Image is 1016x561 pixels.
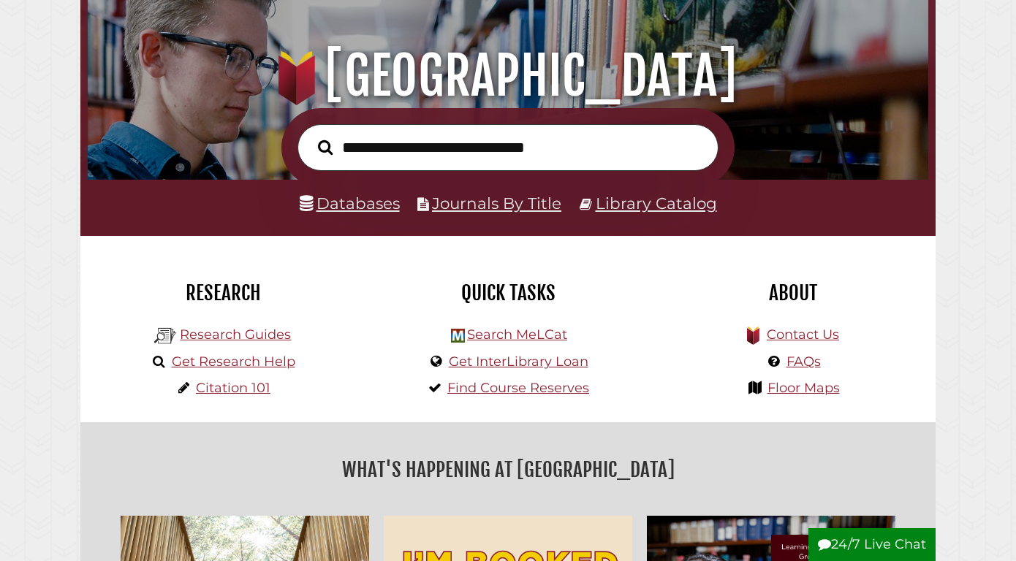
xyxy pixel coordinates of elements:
i: Search [318,139,333,155]
h1: [GEOGRAPHIC_DATA] [103,44,913,108]
a: Citation 101 [196,380,270,396]
a: Databases [300,194,400,213]
img: Hekman Library Logo [154,325,176,347]
a: FAQs [786,354,821,370]
a: Floor Maps [767,380,840,396]
a: Contact Us [767,327,839,343]
h2: About [661,280,925,305]
img: Hekman Library Logo [451,329,465,343]
a: Research Guides [180,327,291,343]
a: Get Research Help [172,354,295,370]
a: Library Catalog [596,194,717,213]
a: Find Course Reserves [447,380,589,396]
a: Search MeLCat [467,327,567,343]
a: Journals By Title [432,194,561,213]
h2: What's Happening at [GEOGRAPHIC_DATA] [91,453,925,486]
h2: Research [91,280,355,305]
a: Get InterLibrary Loan [449,354,588,370]
h2: Quick Tasks [376,280,640,305]
button: Search [311,136,341,159]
